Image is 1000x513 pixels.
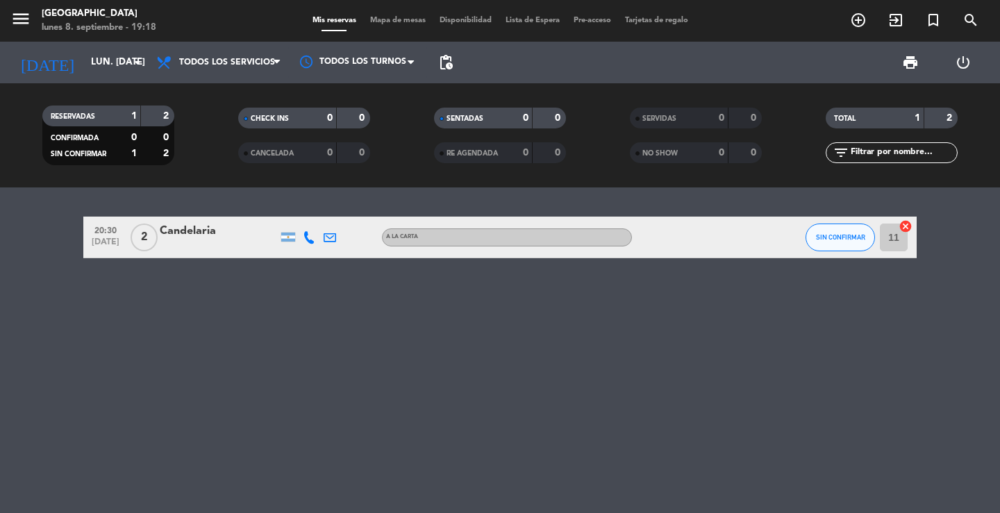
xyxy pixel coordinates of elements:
span: Tarjetas de regalo [618,17,695,24]
span: Lista de Espera [499,17,567,24]
strong: 0 [523,113,528,123]
span: pending_actions [437,54,454,71]
span: SIN CONFIRMAR [51,151,106,158]
strong: 2 [163,111,172,121]
strong: 0 [719,113,724,123]
span: CHECK INS [251,115,289,122]
strong: 0 [751,113,759,123]
strong: 2 [163,149,172,158]
strong: 0 [751,148,759,158]
span: print [902,54,919,71]
span: 2 [131,224,158,251]
div: [GEOGRAPHIC_DATA] [42,7,156,21]
i: add_circle_outline [850,12,867,28]
span: SIN CONFIRMAR [816,233,865,241]
strong: 0 [359,148,367,158]
span: NO SHOW [642,150,678,157]
strong: 0 [719,148,724,158]
i: arrow_drop_down [129,54,146,71]
strong: 0 [555,113,563,123]
span: [DATE] [88,237,123,253]
strong: 0 [163,133,172,142]
strong: 1 [131,149,137,158]
i: cancel [899,219,912,233]
button: menu [10,8,31,34]
span: CONFIRMADA [51,135,99,142]
span: CANCELADA [251,150,294,157]
strong: 0 [359,113,367,123]
span: Todos los servicios [179,58,275,67]
i: filter_list [833,144,849,161]
i: exit_to_app [887,12,904,28]
strong: 1 [131,111,137,121]
strong: 0 [327,113,333,123]
span: SENTADAS [447,115,483,122]
div: lunes 8. septiembre - 19:18 [42,21,156,35]
i: [DATE] [10,47,84,78]
span: Mapa de mesas [363,17,433,24]
span: Pre-acceso [567,17,618,24]
span: A LA CARTA [386,234,418,239]
strong: 0 [131,133,137,142]
i: turned_in_not [925,12,942,28]
span: 20:30 [88,221,123,237]
span: Disponibilidad [433,17,499,24]
span: Mis reservas [306,17,363,24]
i: power_settings_new [955,54,972,71]
button: SIN CONFIRMAR [806,224,875,251]
strong: 0 [555,148,563,158]
strong: 1 [915,113,920,123]
strong: 0 [523,148,528,158]
span: SERVIDAS [642,115,676,122]
span: TOTAL [834,115,856,122]
div: Candelaria [160,222,278,240]
strong: 2 [947,113,955,123]
span: RE AGENDADA [447,150,498,157]
i: search [962,12,979,28]
input: Filtrar por nombre... [849,145,957,160]
div: LOG OUT [937,42,990,83]
i: menu [10,8,31,29]
span: RESERVADAS [51,113,95,120]
strong: 0 [327,148,333,158]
